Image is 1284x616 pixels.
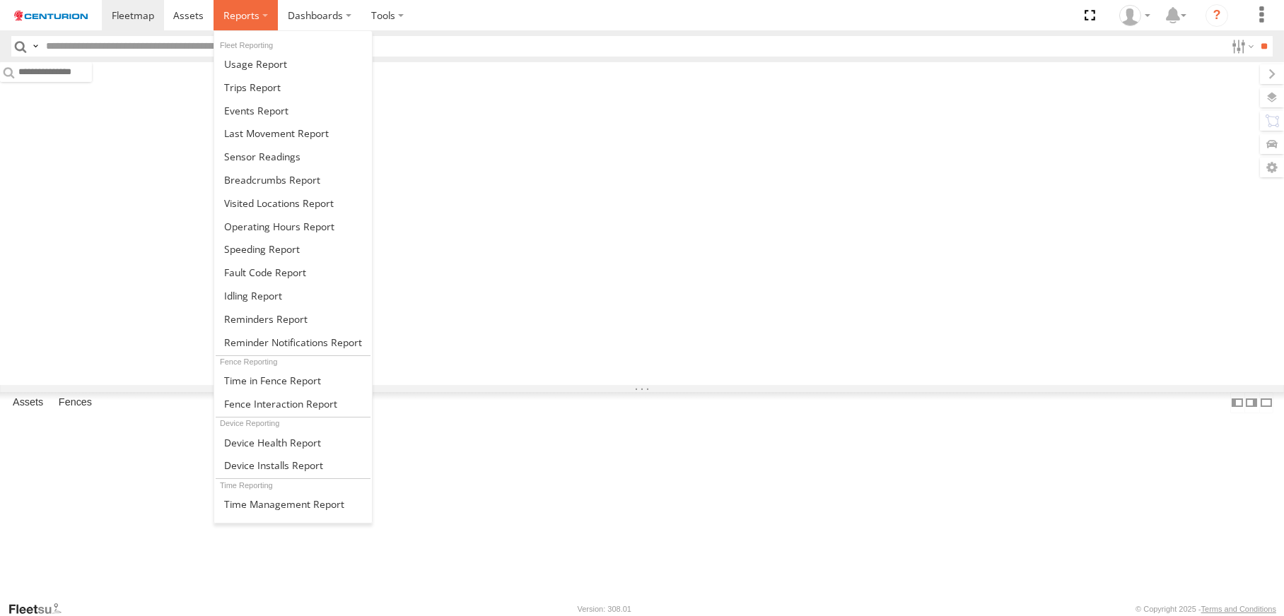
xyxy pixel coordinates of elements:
[1206,4,1228,27] i: ?
[214,431,372,454] a: Device Health Report
[1260,158,1284,177] label: Map Settings
[214,307,372,331] a: Reminders Report
[1259,392,1273,413] label: Hide Summary Table
[214,516,372,539] a: Efficiency Report
[214,191,372,215] a: Visited Locations Report
[30,36,41,57] label: Search Query
[214,392,372,415] a: Fence Interaction Report
[214,76,372,99] a: Trips Report
[6,393,50,413] label: Assets
[214,52,372,76] a: Usage Report
[1136,605,1276,613] div: © Copyright 2025 -
[214,145,372,168] a: Sensor Readings
[214,261,372,284] a: Fault Code Report
[214,492,372,516] a: Time Management Report
[1230,392,1244,413] label: Dock Summary Table to the Left
[214,122,372,145] a: Last Movement Report
[214,168,372,191] a: Breadcrumbs Report
[1114,5,1155,26] div: Cheryl Parkes
[214,454,372,477] a: Device Installs Report
[14,11,88,20] img: logo.svg
[214,369,372,392] a: Time in Fences Report
[214,331,372,354] a: Service Reminder Notifications Report
[214,284,372,307] a: Idling Report
[578,605,631,613] div: Version: 308.01
[1226,36,1256,57] label: Search Filter Options
[214,237,372,261] a: Fleet Speed Report
[8,602,73,616] a: Visit our Website
[214,99,372,122] a: Full Events Report
[214,215,372,238] a: Asset Operating Hours Report
[52,393,99,413] label: Fences
[1244,392,1259,413] label: Dock Summary Table to the Right
[1201,605,1276,613] a: Terms and Conditions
